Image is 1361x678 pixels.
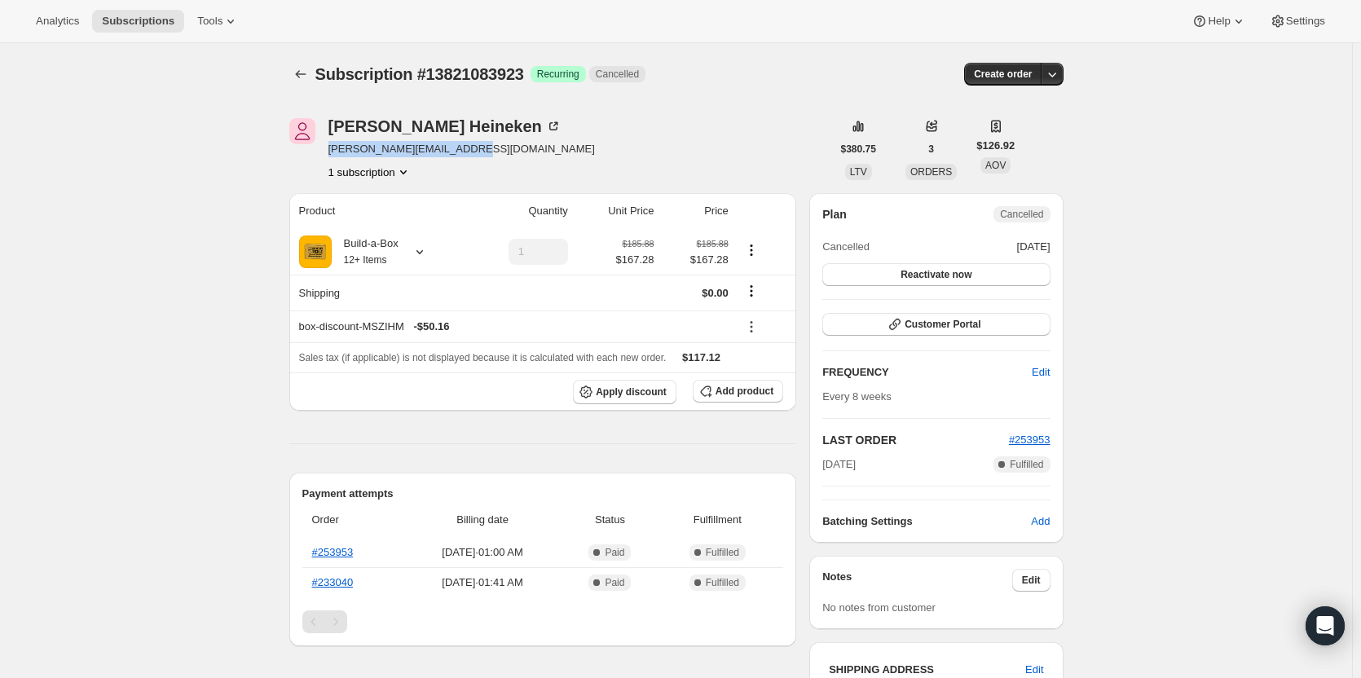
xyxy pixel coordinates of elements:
span: [DATE] · 01:00 AM [407,544,559,561]
span: Edit [1022,574,1041,587]
button: Subscriptions [289,63,312,86]
span: Cancelled [596,68,639,81]
span: $167.28 [616,252,654,268]
button: Product actions [328,164,412,180]
span: Fulfilled [706,546,739,559]
span: Paid [605,576,624,589]
span: 3 [928,143,934,156]
span: $117.12 [682,351,720,363]
h2: Payment attempts [302,486,784,502]
small: 12+ Items [344,254,387,266]
span: Billing date [407,512,559,528]
button: Product actions [738,241,764,259]
span: Status [568,512,651,528]
small: $185.88 [697,239,729,249]
span: Edit [1032,364,1050,381]
button: Create order [964,63,1042,86]
div: [PERSON_NAME] Heineken [328,118,562,134]
span: Tools [197,15,222,28]
th: Shipping [289,275,466,310]
span: Edit [1025,662,1043,678]
button: Settings [1260,10,1335,33]
a: #253953 [312,546,354,558]
span: $126.92 [976,138,1015,154]
span: ORDERS [910,166,952,178]
span: LTV [850,166,867,178]
span: Cancelled [1000,208,1043,221]
span: [PERSON_NAME][EMAIL_ADDRESS][DOMAIN_NAME] [328,141,595,157]
div: Build-a-Box [332,236,399,268]
button: #253953 [1009,432,1050,448]
div: Open Intercom Messenger [1306,606,1345,645]
nav: Pagination [302,610,784,633]
span: Create order [974,68,1032,81]
span: Every 8 weeks [822,390,892,403]
span: Jesse Heineken [289,118,315,144]
span: Add [1031,513,1050,530]
span: Fulfilled [1010,458,1043,471]
span: - $50.16 [413,319,449,335]
span: [DATE] [822,456,856,473]
a: #253953 [1009,434,1050,446]
button: Help [1182,10,1256,33]
button: Analytics [26,10,89,33]
button: Customer Portal [822,313,1050,336]
button: Tools [187,10,249,33]
button: 3 [918,138,944,161]
span: Paid [605,546,624,559]
button: Add [1021,508,1059,535]
span: No notes from customer [822,601,936,614]
th: Unit Price [573,193,659,229]
button: Reactivate now [822,263,1050,286]
span: $167.28 [664,252,729,268]
span: Sales tax (if applicable) is not displayed because it is calculated with each new order. [299,352,667,363]
button: Shipping actions [738,282,764,300]
div: box-discount-MSZIHM [299,319,729,335]
span: Settings [1286,15,1325,28]
span: Subscription #13821083923 [315,65,524,83]
span: $380.75 [841,143,876,156]
span: Customer Portal [905,318,980,331]
span: [DATE] [1017,239,1050,255]
span: AOV [985,160,1006,171]
span: Cancelled [822,239,870,255]
th: Quantity [465,193,572,229]
span: Fulfillment [662,512,774,528]
h3: SHIPPING ADDRESS [829,662,1025,678]
span: Subscriptions [102,15,174,28]
span: Help [1208,15,1230,28]
span: [DATE] · 01:41 AM [407,575,559,591]
button: Subscriptions [92,10,184,33]
th: Price [659,193,733,229]
span: Reactivate now [901,268,971,281]
span: $0.00 [702,287,729,299]
span: Add product [716,385,773,398]
small: $185.88 [622,239,654,249]
h3: Notes [822,569,1012,592]
button: Edit [1012,569,1050,592]
h2: Plan [822,206,847,222]
span: Apply discount [596,385,667,398]
h2: FREQUENCY [822,364,1032,381]
button: $380.75 [831,138,886,161]
img: product img [299,236,332,268]
a: #233040 [312,576,354,588]
button: Apply discount [573,380,676,404]
span: Analytics [36,15,79,28]
button: Edit [1022,359,1059,385]
button: Add product [693,380,783,403]
h2: LAST ORDER [822,432,1009,448]
span: Fulfilled [706,576,739,589]
th: Order [302,502,402,538]
h6: Batching Settings [822,513,1031,530]
span: Recurring [537,68,579,81]
th: Product [289,193,466,229]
